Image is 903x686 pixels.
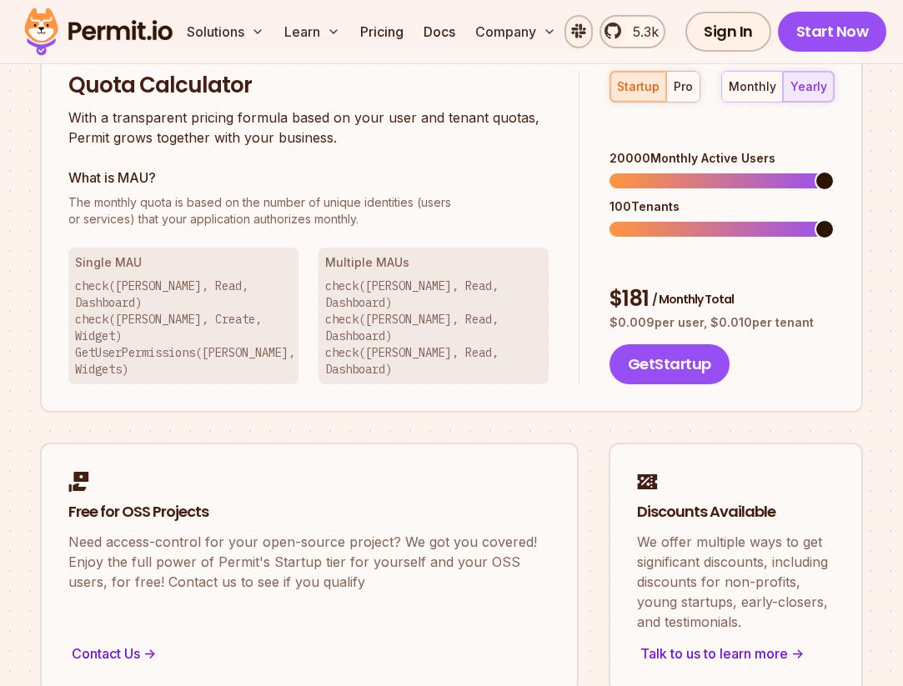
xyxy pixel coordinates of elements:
[637,642,835,665] div: Talk to us to learn more
[623,22,659,42] span: 5.3k
[637,532,835,632] p: We offer multiple ways to get significant discounts, including discounts for non-profits, young s...
[610,344,730,384] button: GetStartup
[417,15,462,48] a: Docs
[325,254,542,271] h3: Multiple MAUs
[637,502,835,523] h2: Discounts Available
[68,194,549,211] span: The monthly quota is based on the number of unique identities (users
[143,643,156,663] span: ->
[610,198,835,215] div: 100 Tenants
[469,15,563,48] button: Company
[75,254,292,271] h3: Single MAU
[610,284,835,314] div: $ 181
[68,168,549,188] h3: What is MAU?
[610,150,835,167] div: 20000 Monthly Active Users
[729,78,776,95] div: monthly
[75,278,292,378] p: check([PERSON_NAME], Read, Dashboard) check([PERSON_NAME], Create, Widget) GetUserPermissions([PE...
[278,15,347,48] button: Learn
[68,502,550,523] h2: Free for OSS Projects
[68,108,549,148] p: With a transparent pricing formula based on your user and tenant quotas, Permit grows together wi...
[68,532,550,592] p: Need access-control for your open-source project? We got you covered! Enjoy the full power of Per...
[325,278,542,378] p: check([PERSON_NAME], Read, Dashboard) check([PERSON_NAME], Read, Dashboard) check([PERSON_NAME], ...
[674,78,693,95] div: pro
[791,643,804,663] span: ->
[685,12,771,52] a: Sign In
[68,642,550,665] div: Contact Us
[652,291,734,308] span: / Monthly Total
[180,15,271,48] button: Solutions
[68,194,549,228] p: or services) that your application authorizes monthly.
[354,15,410,48] a: Pricing
[17,3,180,60] img: Permit logo
[599,15,665,48] a: 5.3k
[778,12,887,52] a: Start Now
[610,314,835,331] p: $ 0.009 per user, $ 0.010 per tenant
[68,71,549,101] h2: Quota Calculator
